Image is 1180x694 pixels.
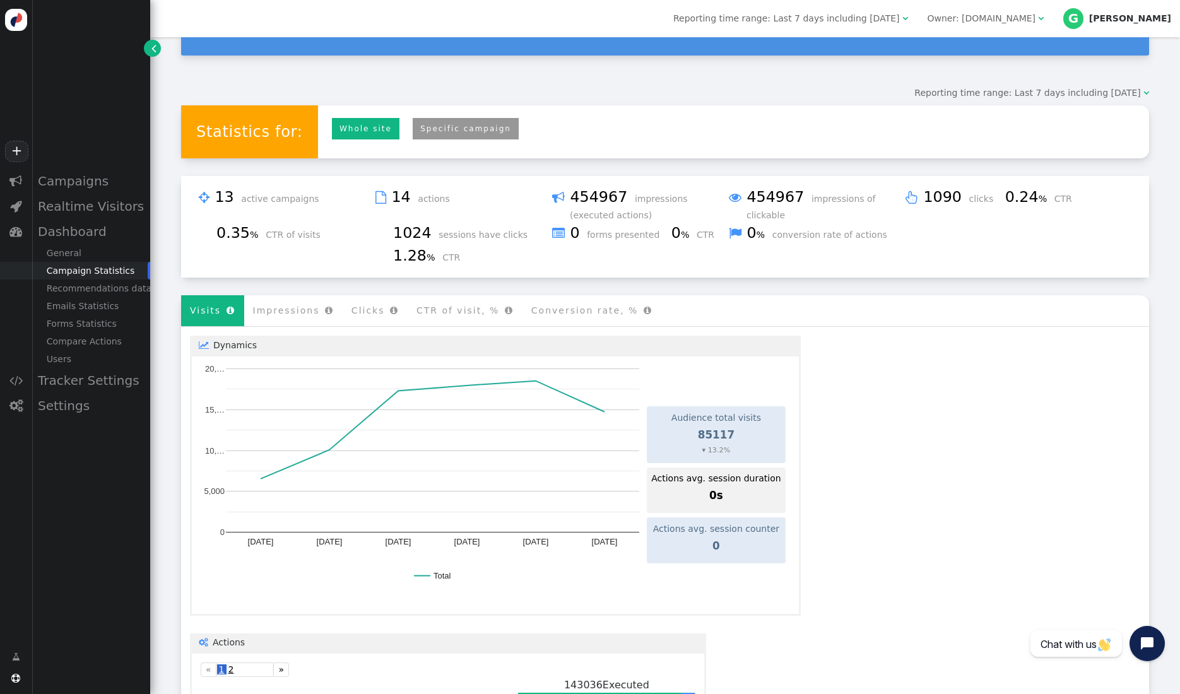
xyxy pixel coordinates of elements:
[681,230,690,240] small: %
[220,527,225,537] text: 0
[518,678,695,693] div: Executed
[325,306,334,315] span: 
[505,306,514,315] span: 
[442,252,469,262] span: CTR
[215,188,238,206] span: 13
[439,230,536,240] span: sessions have clicks
[205,405,225,415] text: 15,…
[746,194,876,220] span: impressions of clickable
[144,40,161,57] a: 
[32,279,150,297] div: Recommendations data
[241,194,327,204] span: active campaigns
[1063,8,1083,28] div: G
[375,188,386,207] span: 
[205,364,225,373] text: 20,…
[205,445,225,455] text: 10,…
[454,537,480,546] text: [DATE]
[712,539,720,552] span: 0
[522,295,661,326] li: Conversion rate, %
[391,188,415,206] span: 14
[1038,14,1044,23] span: 
[181,105,318,158] div: Statistics for:
[227,664,236,674] span: 2
[266,230,329,240] span: CTR of visits
[204,486,225,496] text: 5,000
[1089,13,1171,24] div: [PERSON_NAME]
[199,341,213,350] span: 
[317,537,343,546] text: [DATE]
[427,252,435,262] small: %
[11,674,20,683] span: 
[434,571,451,580] text: Total
[248,537,274,546] text: [DATE]
[227,306,235,315] span: 
[190,336,801,354] a: Dynamics
[709,489,723,502] span: 0s
[32,262,150,279] div: Campaign Statistics
[32,219,150,244] div: Dashboard
[10,200,22,213] span: 
[199,638,213,647] span: 
[418,194,458,204] span: actions
[651,445,781,456] div: ▾ 13.2%
[217,664,227,674] span: 1
[592,537,618,546] text: [DATE]
[9,175,22,187] span: 
[3,645,29,668] a: 
[552,188,565,207] span: 
[729,188,741,207] span: 
[587,230,668,240] span: forms presented
[927,12,1035,25] div: Owner: [DOMAIN_NAME]
[190,633,706,652] a: Actions
[644,306,652,315] span: 
[969,194,1003,204] span: clicks
[201,662,216,677] a: «
[413,118,519,140] a: Specific campaign
[697,230,723,240] span: CTR
[698,428,735,441] span: 85117
[746,224,769,242] span: 0
[729,224,741,243] span: 
[393,224,436,242] span: 1024
[332,118,399,140] a: Whole site
[273,662,289,677] a: »
[923,188,966,206] span: 1090
[651,471,781,486] td: Actions avg. session duration
[32,194,150,219] div: Realtime Visitors
[570,224,584,242] span: 0
[12,650,20,664] span: 
[523,537,549,546] text: [DATE]
[671,224,694,242] span: 0
[32,332,150,350] div: Compare Actions
[1039,194,1047,204] small: %
[552,224,565,243] span: 
[408,295,522,326] li: CTR of visit, %
[390,306,399,315] span: 
[564,679,603,691] span: 143036
[914,88,1140,98] span: Reporting time range: Last 7 days including [DATE]
[244,295,343,326] li: Impressions
[250,230,259,240] small: %
[32,393,150,418] div: Settings
[9,399,23,412] span: 
[673,13,899,23] span: Reporting time range: Last 7 days including [DATE]
[651,522,781,536] td: Actions avg. session counter
[201,365,642,605] svg: A chart.
[216,224,263,242] span: 0.35
[199,188,209,207] span: 
[906,188,918,207] span: 
[151,42,156,55] span: 
[1143,88,1149,97] span: 
[651,411,781,425] td: Audience total visits
[32,315,150,332] div: Forms Statistics
[902,14,908,23] span: 
[570,188,632,206] span: 454967
[757,230,765,240] small: %
[32,244,150,262] div: General
[32,350,150,368] div: Users
[5,141,28,162] a: +
[9,374,23,387] span: 
[181,295,244,326] li: Visits
[1054,194,1081,204] span: CTR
